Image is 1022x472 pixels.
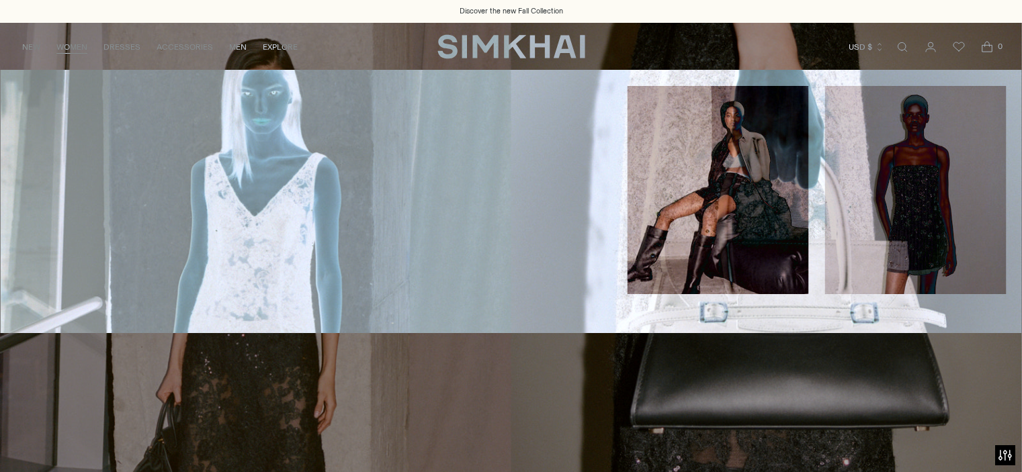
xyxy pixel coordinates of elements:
a: NEW [22,32,40,62]
a: Open search modal [889,34,916,60]
a: Discover the new Fall Collection [460,6,563,17]
a: Wishlist [945,34,972,60]
a: MEN [229,32,247,62]
a: EXPLORE [263,32,298,62]
a: WOMEN [56,32,87,62]
span: 0 [994,40,1006,52]
a: ACCESSORIES [157,32,213,62]
a: Go to the account page [917,34,944,60]
button: USD $ [849,32,884,62]
a: SIMKHAI [437,34,585,60]
a: DRESSES [103,32,140,62]
a: Open cart modal [974,34,1000,60]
